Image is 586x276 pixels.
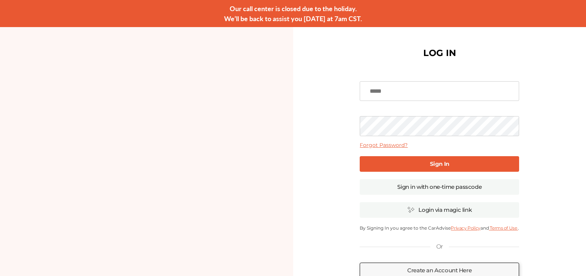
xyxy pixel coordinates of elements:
[430,160,449,167] b: Sign In
[360,202,519,218] a: Login via magic link
[360,156,519,172] a: Sign In
[489,225,518,231] a: Terms of Use
[423,49,456,57] h1: LOG IN
[360,179,519,195] a: Sign in with one-time passcode
[451,225,480,231] a: Privacy Policy
[407,206,415,213] img: magic_icon.32c66aac.svg
[360,225,519,231] p: By Signing In you agree to the CarAdvise and .
[360,142,408,148] a: Forgot Password?
[436,243,443,251] p: Or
